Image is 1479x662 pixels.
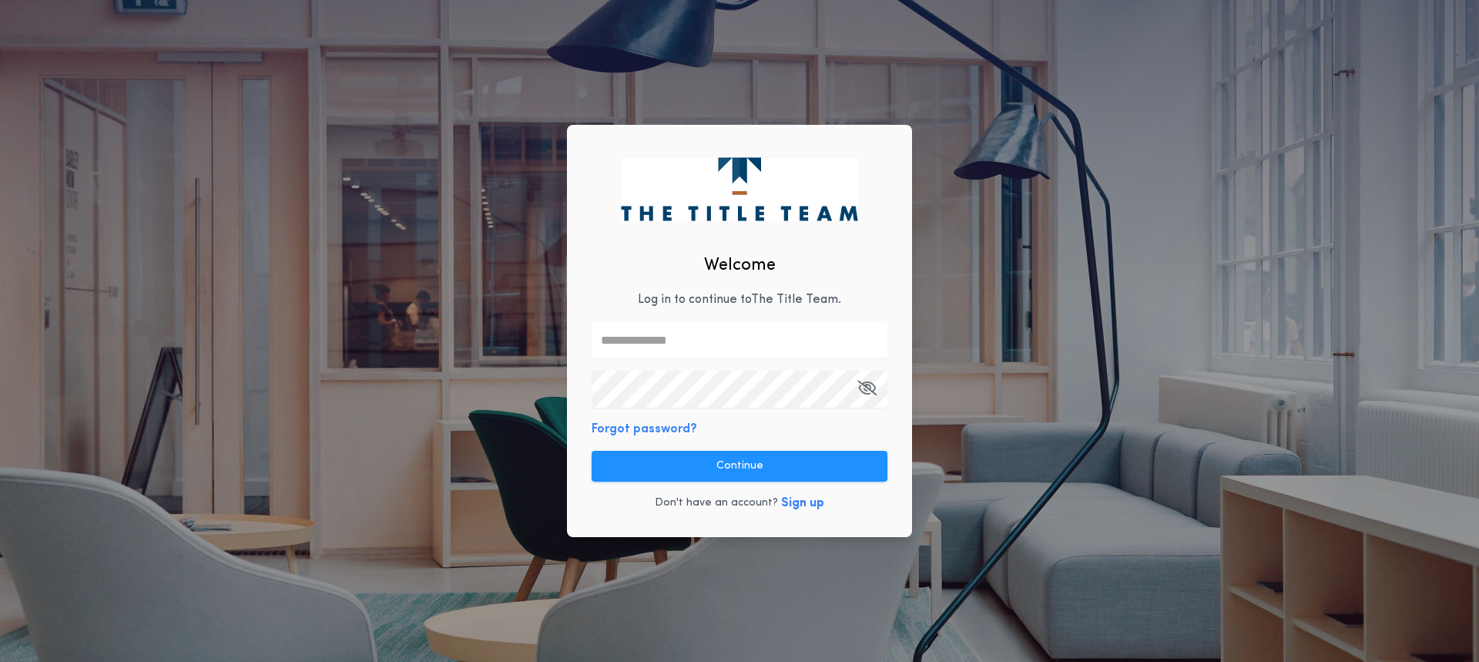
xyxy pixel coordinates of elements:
p: Don't have an account? [655,496,778,511]
button: Sign up [781,494,824,512]
h2: Welcome [704,253,776,278]
p: Log in to continue to The Title Team . [638,291,841,309]
button: Continue [592,451,887,482]
button: Forgot password? [592,420,697,439]
img: logo [621,157,857,220]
